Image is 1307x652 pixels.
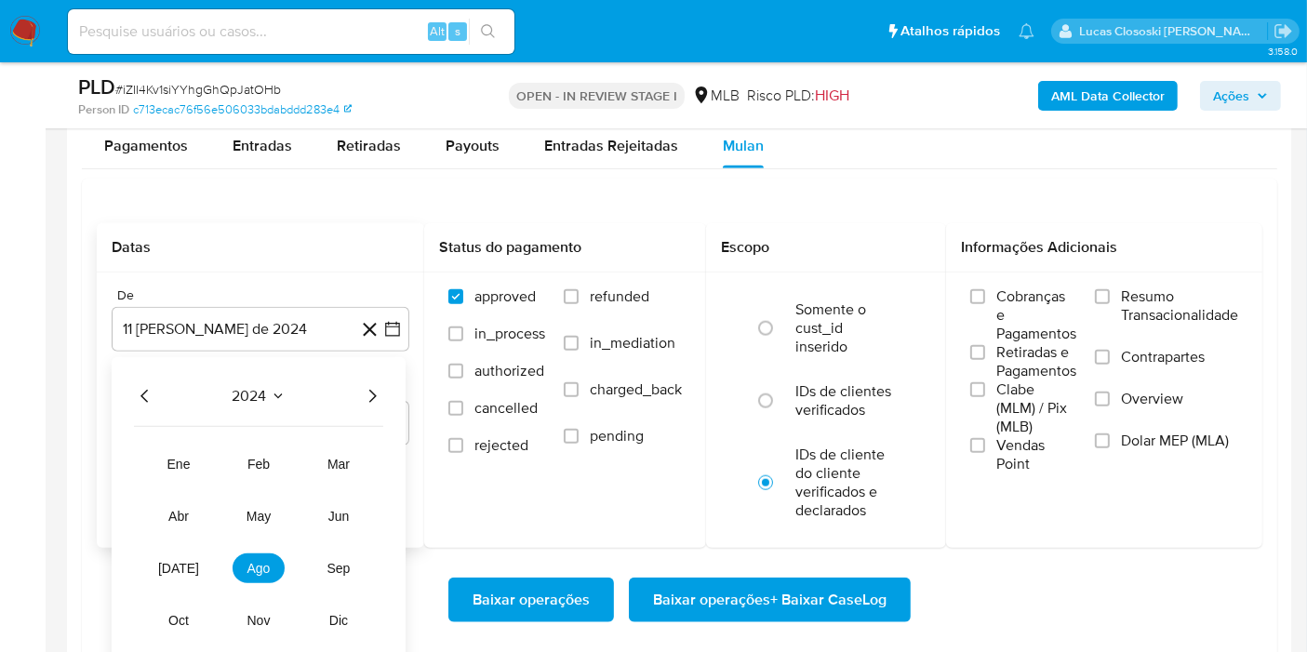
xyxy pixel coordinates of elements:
span: s [455,22,460,40]
button: search-icon [469,19,507,45]
p: lucas.clososki@mercadolivre.com [1080,22,1268,40]
span: # iZII4Kv1siYYhgGhQpJatOHb [115,80,281,99]
b: AML Data Collector [1051,81,1165,111]
span: 3.158.0 [1268,44,1298,59]
span: Risco PLD: [747,86,849,106]
span: Ações [1213,81,1249,111]
button: Ações [1200,81,1281,111]
b: PLD [78,72,115,101]
a: Sair [1274,21,1293,41]
span: Alt [430,22,445,40]
div: MLB [692,86,740,106]
span: HIGH [815,85,849,106]
p: OPEN - IN REVIEW STAGE I [509,83,685,109]
button: AML Data Collector [1038,81,1178,111]
input: Pesquise usuários ou casos... [68,20,514,44]
a: c713ecac76f56e506033bdabddd283e4 [133,101,352,118]
a: Notificações [1019,23,1034,39]
span: Atalhos rápidos [900,21,1000,41]
b: Person ID [78,101,129,118]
